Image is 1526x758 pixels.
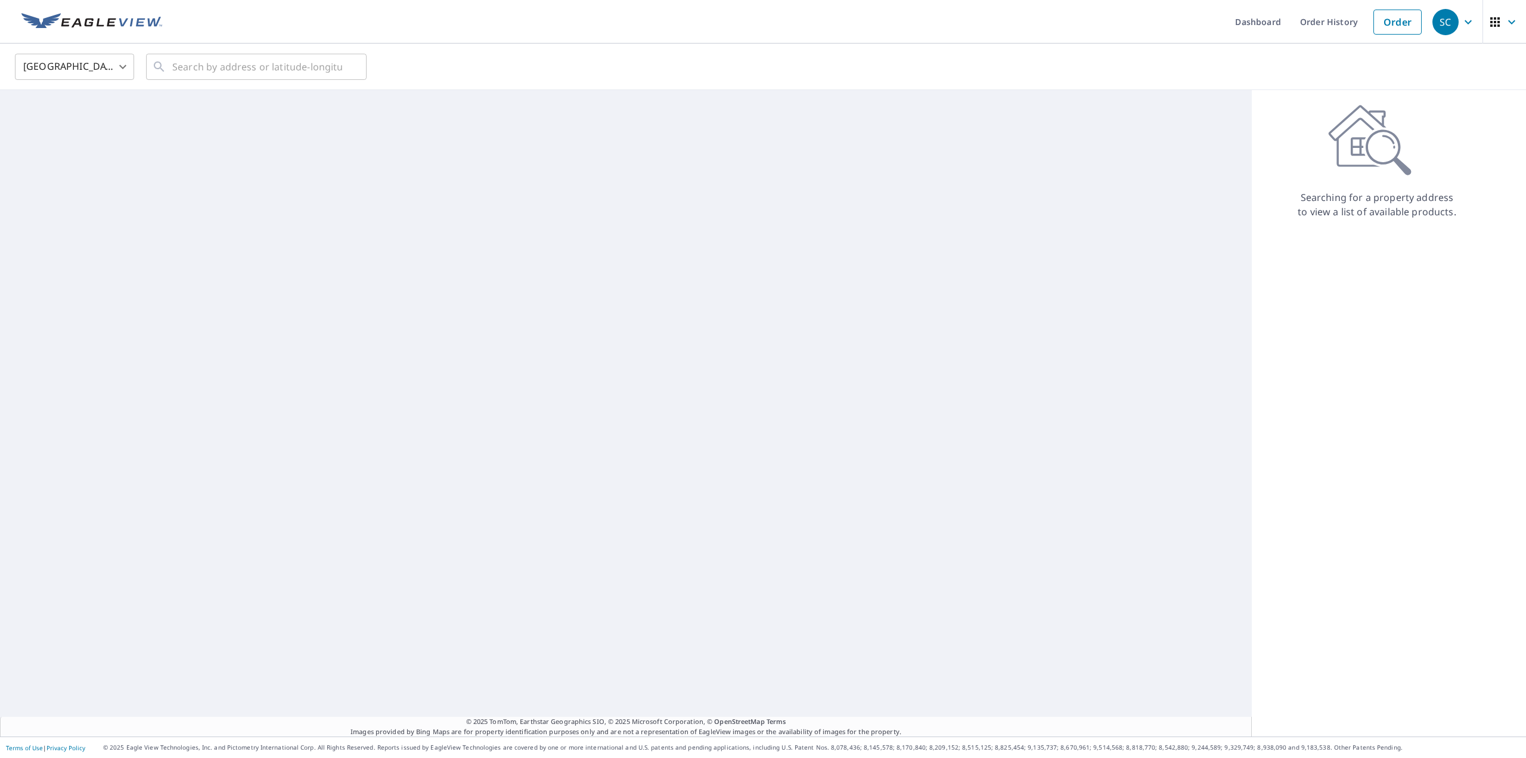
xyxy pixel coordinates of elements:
[714,717,764,726] a: OpenStreetMap
[466,717,786,727] span: © 2025 TomTom, Earthstar Geographics SIO, © 2025 Microsoft Corporation, ©
[21,13,162,31] img: EV Logo
[1432,9,1459,35] div: SC
[46,744,85,752] a: Privacy Policy
[15,50,134,83] div: [GEOGRAPHIC_DATA]
[1297,190,1457,219] p: Searching for a property address to view a list of available products.
[6,744,43,752] a: Terms of Use
[1373,10,1422,35] a: Order
[6,744,85,751] p: |
[103,743,1520,752] p: © 2025 Eagle View Technologies, Inc. and Pictometry International Corp. All Rights Reserved. Repo...
[767,717,786,726] a: Terms
[172,50,342,83] input: Search by address or latitude-longitude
